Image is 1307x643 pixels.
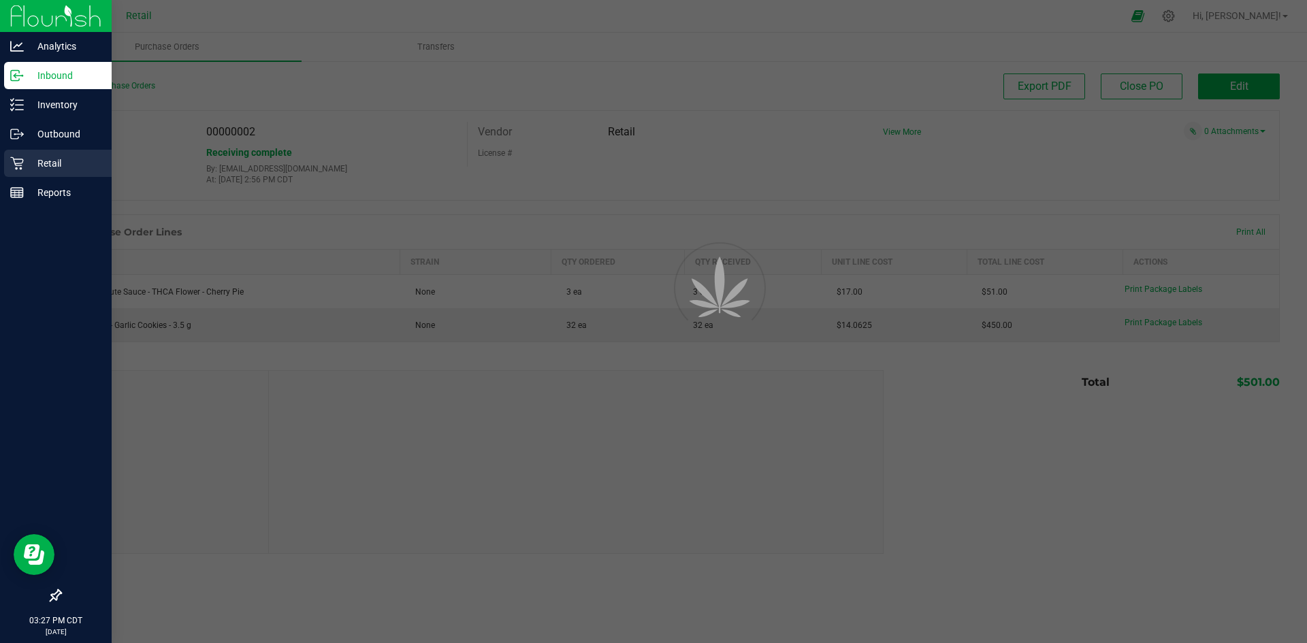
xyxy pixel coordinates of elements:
inline-svg: Reports [10,186,24,199]
p: Reports [24,184,106,201]
inline-svg: Analytics [10,39,24,53]
inline-svg: Inventory [10,98,24,112]
p: Outbound [24,126,106,142]
p: [DATE] [6,627,106,637]
inline-svg: Outbound [10,127,24,141]
p: Inventory [24,97,106,113]
inline-svg: Retail [10,156,24,170]
p: Analytics [24,38,106,54]
p: Inbound [24,67,106,84]
iframe: Resource center [14,534,54,575]
p: Retail [24,155,106,171]
inline-svg: Inbound [10,69,24,82]
p: 03:27 PM CDT [6,614,106,627]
